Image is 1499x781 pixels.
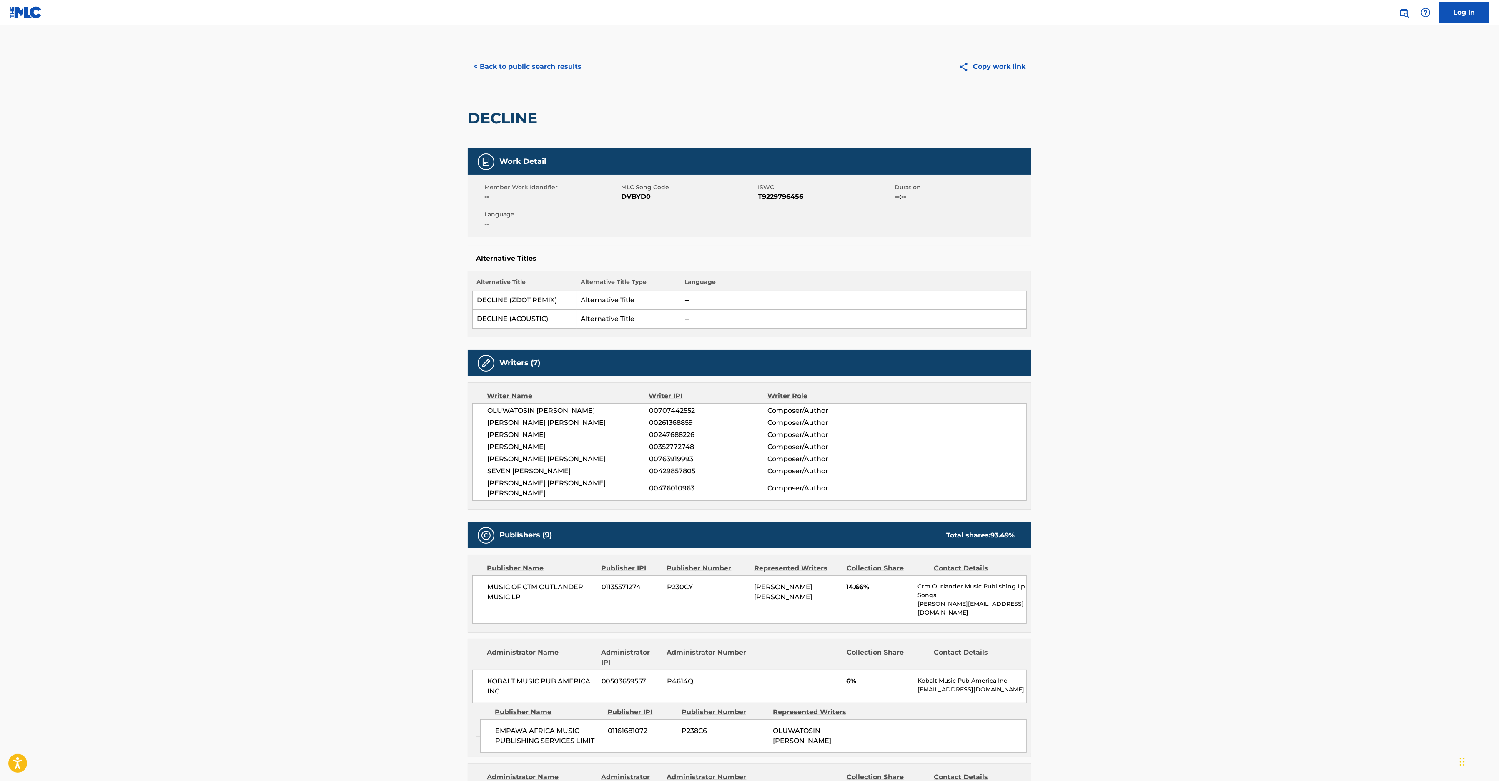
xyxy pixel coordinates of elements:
div: Represented Writers [754,563,840,573]
div: Publisher IPI [607,707,675,717]
td: DECLINE (ACOUSTIC) [473,310,577,329]
img: Copy work link [958,62,973,72]
div: Administrator Name [487,648,595,668]
h5: Publishers (9) [499,530,552,540]
span: Composer/Author [767,454,875,464]
div: Writer Role [767,391,875,401]
span: P230CY [667,582,748,592]
div: Drag [1460,749,1465,774]
div: Total shares: [946,530,1015,540]
div: Collection Share [847,648,927,668]
span: 00261368859 [649,418,767,428]
span: Member Work Identifier [484,183,619,192]
span: 00429857805 [649,466,767,476]
span: [PERSON_NAME] [PERSON_NAME] [PERSON_NAME] [487,478,649,498]
span: Composer/Author [767,406,875,416]
div: Publisher Number [667,563,747,573]
div: Contact Details [934,648,1015,668]
span: [PERSON_NAME] [487,442,649,452]
td: Alternative Title [577,310,680,329]
div: Administrator IPI [601,648,660,668]
span: 93.49 % [990,531,1015,539]
span: OLUWATOSIN [PERSON_NAME] [773,727,831,745]
div: Collection Share [847,563,927,573]
div: Help [1417,4,1434,21]
p: [EMAIL_ADDRESS][DOMAIN_NAME] [917,685,1026,694]
div: Publisher Number [682,707,767,717]
h2: DECLINE [468,109,541,128]
span: 14.66% [847,582,911,592]
div: Contact Details [934,563,1015,573]
th: Alternative Title Type [577,278,680,291]
div: Represented Writers [773,707,858,717]
button: < Back to public search results [468,56,587,77]
img: Publishers [481,530,491,540]
span: 00476010963 [649,483,767,493]
span: Composer/Author [767,442,875,452]
span: KOBALT MUSIC PUB AMERICA INC [487,676,595,696]
span: 00247688226 [649,430,767,440]
span: 00503659557 [602,676,661,686]
span: EMPAWA AFRICA MUSIC PUBLISHING SERVICES LIMIT [495,726,602,746]
img: Writers [481,358,491,368]
span: MLC Song Code [621,183,756,192]
td: DECLINE (ZDOT REMIX) [473,291,577,310]
h5: Writers (7) [499,358,540,368]
span: Language [484,210,619,219]
div: Publisher Name [495,707,601,717]
span: 00352772748 [649,442,767,452]
img: help [1421,8,1431,18]
span: --:-- [895,192,1029,202]
span: [PERSON_NAME] [PERSON_NAME] [487,418,649,428]
div: Publisher IPI [601,563,660,573]
span: P4614Q [667,676,748,686]
span: SEVEN [PERSON_NAME] [487,466,649,476]
span: Composer/Author [767,418,875,428]
span: -- [484,219,619,229]
a: Public Search [1396,4,1412,21]
span: Composer/Author [767,430,875,440]
div: Administrator Number [667,648,747,668]
th: Language [680,278,1027,291]
p: Ctm Outlander Music Publishing Lp Songs [917,582,1026,600]
span: [PERSON_NAME] [PERSON_NAME] [487,454,649,464]
span: DVBYD0 [621,192,756,202]
span: Composer/Author [767,466,875,476]
span: T9229796456 [758,192,892,202]
div: Publisher Name [487,563,595,573]
span: [PERSON_NAME] [487,430,649,440]
div: Writer IPI [649,391,768,401]
h5: Alternative Titles [476,254,1023,263]
span: MUSIC OF CTM OUTLANDER MUSIC LP [487,582,595,602]
span: OLUWATOSIN [PERSON_NAME] [487,406,649,416]
td: -- [680,310,1027,329]
span: 01135571274 [602,582,661,592]
span: 6% [847,676,911,686]
img: MLC Logo [10,6,42,18]
p: Kobalt Music Pub America Inc [917,676,1026,685]
div: Writer Name [487,391,649,401]
span: Duration [895,183,1029,192]
th: Alternative Title [473,278,577,291]
p: [PERSON_NAME][EMAIL_ADDRESS][DOMAIN_NAME] [917,600,1026,617]
td: -- [680,291,1027,310]
span: P238C6 [682,726,767,736]
td: Alternative Title [577,291,680,310]
span: [PERSON_NAME] [PERSON_NAME] [754,583,812,601]
img: Work Detail [481,157,491,167]
a: Log In [1439,2,1489,23]
span: 00763919993 [649,454,767,464]
span: ISWC [758,183,892,192]
h5: Work Detail [499,157,546,166]
span: Composer/Author [767,483,875,493]
span: 00707442552 [649,406,767,416]
span: -- [484,192,619,202]
iframe: Chat Widget [1457,741,1499,781]
img: search [1399,8,1409,18]
span: 01161681072 [608,726,675,736]
button: Copy work link [953,56,1031,77]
